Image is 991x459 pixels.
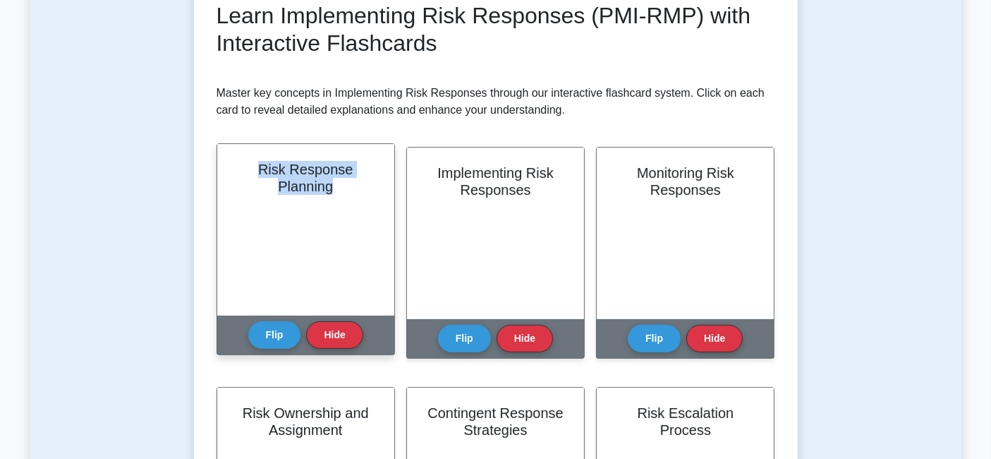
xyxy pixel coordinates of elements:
[217,85,775,119] p: Master key concepts in Implementing Risk Responses through our interactive flashcard system. Clic...
[628,325,681,352] button: Flip
[234,405,377,439] h2: Risk Ownership and Assignment
[217,2,775,56] h2: Learn Implementing Risk Responses (PMI-RMP) with Interactive Flashcards
[234,161,377,195] h2: Risk Response Planning
[248,321,301,349] button: Flip
[438,325,491,352] button: Flip
[614,405,757,439] h2: Risk Escalation Process
[424,405,567,439] h2: Contingent Response Strategies
[497,325,553,352] button: Hide
[424,165,567,198] h2: Implementing Risk Responses
[306,321,363,349] button: Hide
[614,165,757,198] h2: Monitoring Risk Responses
[686,325,743,352] button: Hide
